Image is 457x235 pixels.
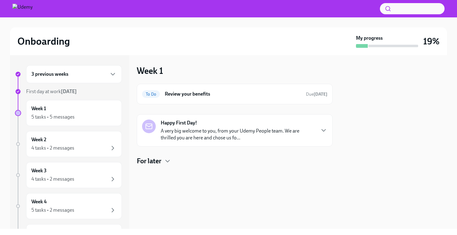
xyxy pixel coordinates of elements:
[31,136,46,143] h6: Week 2
[31,71,68,78] h6: 3 previous weeks
[142,92,160,97] span: To Do
[17,35,70,47] h2: Onboarding
[31,114,75,120] div: 5 tasks • 5 messages
[137,65,163,76] h3: Week 1
[12,4,33,14] img: Udemy
[26,88,77,94] span: First day at work
[31,198,47,205] h6: Week 4
[31,167,47,174] h6: Week 3
[26,65,122,83] div: 3 previous weeks
[314,92,327,97] strong: [DATE]
[306,91,327,97] span: August 18th, 2025 10:00
[306,92,327,97] span: Due
[161,120,197,126] strong: Happy First Day!
[423,36,440,47] h3: 19%
[15,193,122,219] a: Week 45 tasks • 2 messages
[137,156,161,166] h4: For later
[31,145,74,151] div: 4 tasks • 2 messages
[165,91,301,97] h6: Review your benefits
[31,176,74,183] div: 4 tasks • 2 messages
[31,105,46,112] h6: Week 1
[15,131,122,157] a: Week 24 tasks • 2 messages
[31,207,74,214] div: 5 tasks • 2 messages
[15,100,122,126] a: Week 15 tasks • 5 messages
[356,35,383,42] strong: My progress
[137,156,333,166] div: For later
[142,89,327,99] a: To DoReview your benefitsDue[DATE]
[15,88,122,95] a: First day at work[DATE]
[161,128,315,141] p: A very big welcome to you, from your Udemy People team. We are thrilled you are here and chose us...
[15,162,122,188] a: Week 34 tasks • 2 messages
[61,88,77,94] strong: [DATE]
